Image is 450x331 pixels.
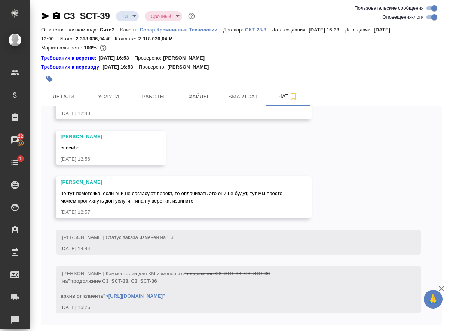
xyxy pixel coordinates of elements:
button: Добавить тэг [41,71,58,87]
p: К оплате: [115,36,138,42]
p: 100% [84,45,98,51]
span: 🙏 [427,291,440,307]
a: 1 [2,153,28,172]
a: CKT-23/8 [245,26,272,33]
span: но тут пометочка, если они не согласуют проект, то оплачивать это они не будут, тут мы просто мож... [61,191,284,204]
p: Клиент: [120,27,140,33]
button: ТЗ [120,13,130,19]
button: Скопировать ссылку для ЯМессенджера [41,12,50,21]
div: Нажми, чтобы открыть папку с инструкцией [41,63,102,71]
p: [PERSON_NAME] [167,63,214,71]
div: [DATE] 12:57 [61,209,285,216]
span: 1 [15,155,26,163]
span: Smartcat [225,92,261,101]
div: [DATE] 12:56 [61,155,140,163]
a: ">[URL][DOMAIN_NAME]" [103,293,165,299]
button: Доп статусы указывают на важность/срочность заказа [187,11,196,21]
p: [DATE] 16:53 [102,63,139,71]
span: 22 [13,133,28,140]
span: Оповещения-логи [382,13,424,21]
span: Пользовательские сообщения [354,4,424,12]
p: CKT-23/8 [245,27,272,33]
a: Требования к верстке: [41,54,98,62]
p: Итого: [59,36,76,42]
div: [DATE] 15:26 [61,304,395,311]
p: Проверено: [135,54,163,62]
button: 🙏 [424,290,443,309]
p: [PERSON_NAME] [163,54,210,62]
span: "продолжние C3_SCT-38, C3_SCT-36 " [61,271,270,284]
p: Маржинальность: [41,45,84,51]
p: Проверено: [139,63,168,71]
div: [DATE] 12:48 [61,110,285,117]
div: Нажми, чтобы открыть папку с инструкцией [41,54,98,62]
p: Дата создания: [272,27,309,33]
p: 2 318 036,04 ₽ [76,36,114,42]
span: "ТЗ" [166,234,175,240]
p: [DATE] 16:38 [309,27,345,33]
span: Работы [135,92,171,101]
svg: Подписаться [289,92,298,101]
div: ТЗ [116,11,139,21]
div: [PERSON_NAME] [61,179,285,186]
div: [PERSON_NAME] [61,133,140,140]
p: 2 318 036,04 ₽ [138,36,177,42]
span: [[PERSON_NAME]] Комментарии для КМ изменены с на [61,271,270,299]
p: Дата сдачи: [345,27,374,33]
a: 22 [2,131,28,149]
div: [DATE] 14:44 [61,245,395,252]
div: ТЗ [145,11,182,21]
span: Услуги [91,92,126,101]
p: Ответственная команда: [41,27,100,33]
span: Файлы [180,92,216,101]
a: Требования к переводу: [41,63,102,71]
p: Сити3 [100,27,120,33]
span: спасибо! [61,145,81,151]
a: C3_SCT-39 [64,11,110,21]
button: 0.00 RUB; [98,43,108,53]
button: Скопировать ссылку [52,12,61,21]
p: Солар Кремниевые Технологии [140,27,223,33]
a: Солар Кремниевые Технологии [140,26,223,33]
span: "продолжние C3_SCT-38, C3_SCT-36 архив от клиента [61,278,165,299]
span: Детали [46,92,82,101]
p: [DATE] 16:53 [98,54,135,62]
span: [[PERSON_NAME]] Статус заказа изменен на [61,234,175,240]
p: Договор: [223,27,245,33]
button: Срочный [149,13,173,19]
span: Чат [270,92,306,101]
